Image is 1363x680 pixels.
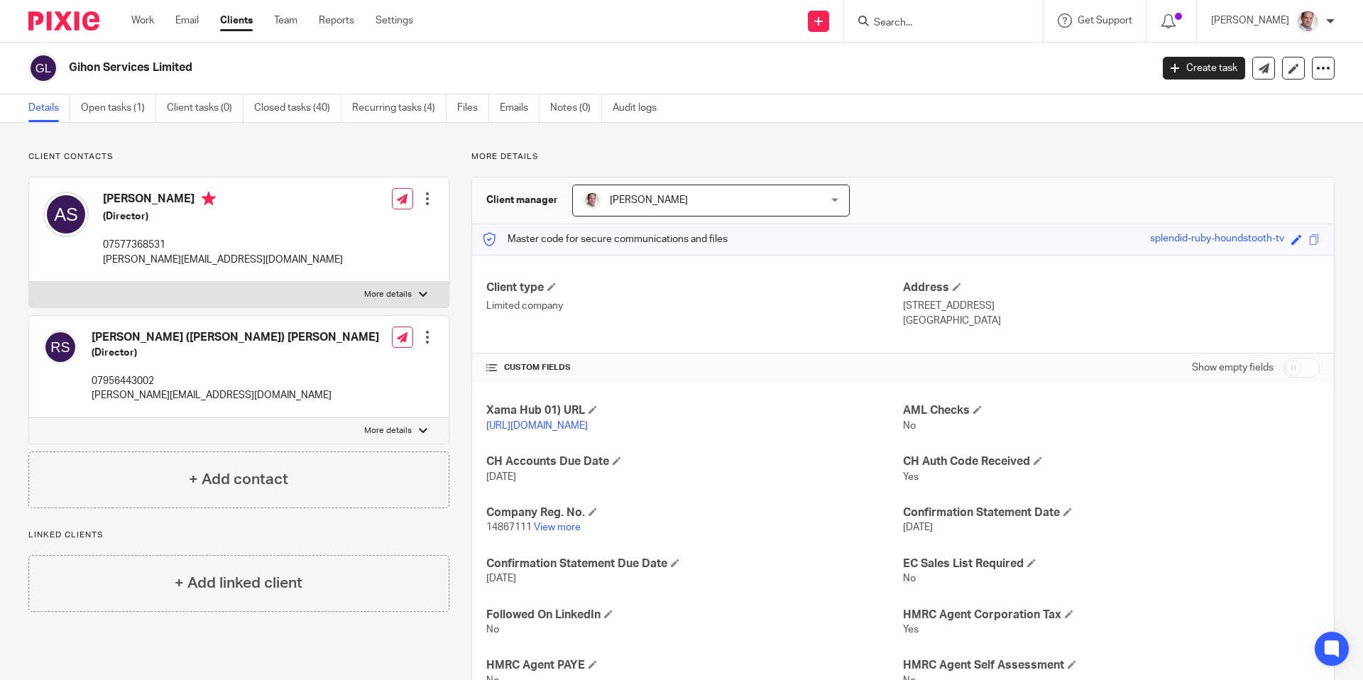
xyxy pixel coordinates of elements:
[903,574,916,583] span: No
[486,522,532,532] span: 14867111
[1296,10,1319,33] img: Munro%20Partners-3202.jpg
[903,505,1320,520] h4: Confirmation Statement Date
[28,151,449,163] p: Client contacts
[189,468,288,490] h4: + Add contact
[103,192,343,209] h4: [PERSON_NAME]
[28,53,58,83] img: svg%3E
[486,421,588,431] a: [URL][DOMAIN_NAME]
[81,94,156,122] a: Open tasks (1)
[319,13,354,28] a: Reports
[486,574,516,583] span: [DATE]
[903,454,1320,469] h4: CH Auth Code Received
[175,572,302,594] h4: + Add linked client
[364,289,412,300] p: More details
[1150,231,1284,248] div: splendid-ruby-houndstooth-tv
[486,280,903,295] h4: Client type
[486,193,558,207] h3: Client manager
[903,625,919,635] span: Yes
[103,209,343,224] h5: (Director)
[352,94,447,122] a: Recurring tasks (4)
[486,472,516,482] span: [DATE]
[1211,13,1289,28] p: [PERSON_NAME]
[167,94,243,122] a: Client tasks (0)
[584,192,601,209] img: Munro%20Partners-3202.jpg
[486,608,903,623] h4: Followed On LinkedIn
[613,94,667,122] a: Audit logs
[486,454,903,469] h4: CH Accounts Due Date
[175,13,199,28] a: Email
[1078,16,1132,26] span: Get Support
[486,556,903,571] h4: Confirmation Statement Due Date
[903,421,916,431] span: No
[486,299,903,313] p: Limited company
[903,472,919,482] span: Yes
[903,608,1320,623] h4: HMRC Agent Corporation Tax
[103,253,343,267] p: [PERSON_NAME][EMAIL_ADDRESS][DOMAIN_NAME]
[486,658,903,673] h4: HMRC Agent PAYE
[364,425,412,437] p: More details
[92,330,379,345] h4: [PERSON_NAME] ([PERSON_NAME]) [PERSON_NAME]
[903,556,1320,571] h4: EC Sales List Required
[903,314,1320,328] p: [GEOGRAPHIC_DATA]
[92,388,379,402] p: [PERSON_NAME][EMAIL_ADDRESS][DOMAIN_NAME]
[486,362,903,373] h4: CUSTOM FIELDS
[43,330,77,364] img: svg%3E
[903,403,1320,418] h4: AML Checks
[274,13,297,28] a: Team
[903,280,1320,295] h4: Address
[534,522,581,532] a: View more
[471,151,1335,163] p: More details
[610,195,688,205] span: [PERSON_NAME]
[486,403,903,418] h4: Xama Hub 01) URL
[457,94,489,122] a: Files
[550,94,602,122] a: Notes (0)
[1192,361,1274,375] label: Show empty fields
[903,658,1320,673] h4: HMRC Agent Self Assessment
[92,346,379,360] h5: (Director)
[131,13,154,28] a: Work
[486,625,499,635] span: No
[103,238,343,252] p: 07577368531
[28,11,99,31] img: Pixie
[220,13,253,28] a: Clients
[500,94,540,122] a: Emails
[202,192,216,206] i: Primary
[872,17,1000,30] input: Search
[92,374,379,388] p: 07956443002
[903,299,1320,313] p: [STREET_ADDRESS]
[483,232,728,246] p: Master code for secure communications and files
[376,13,413,28] a: Settings
[28,530,449,541] p: Linked clients
[28,94,70,122] a: Details
[903,522,933,532] span: [DATE]
[69,60,927,75] h2: Gihon Services Limited
[43,192,89,237] img: svg%3E
[486,505,903,520] h4: Company Reg. No.
[1163,57,1245,79] a: Create task
[254,94,341,122] a: Closed tasks (40)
